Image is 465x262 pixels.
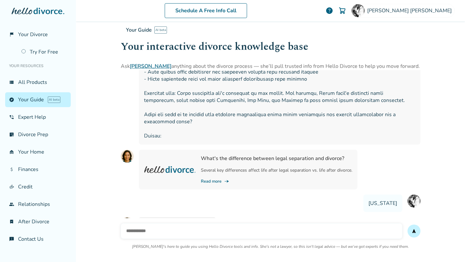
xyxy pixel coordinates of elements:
a: phone_in_talkExpert Help [5,110,71,125]
span: AI beta [154,26,167,34]
img: Cart [338,7,346,15]
li: Your Resources [5,59,71,72]
span: phone_in_talk [9,115,14,120]
a: garage_homeYour Home [5,145,71,159]
span: attach_money [9,167,14,172]
a: [PERSON_NAME] [130,63,171,70]
span: [US_STATE] [368,200,397,207]
span: line_end_arrow_notch [224,179,229,184]
span: flag_2 [9,32,14,37]
span: Your Divorce [18,31,48,38]
a: groupRelationships [5,197,71,212]
span: bookmark_check [9,219,14,224]
span: Your Guide [126,26,152,34]
h3: What's the difference between legal separation and divorce? [201,155,352,162]
iframe: Chat Widget [433,231,465,262]
img: Rahj Watson [352,4,365,17]
span: chat_info [9,237,14,242]
h1: Your interactive divorce knowledge base [121,39,420,55]
a: finance_modeCredit [5,179,71,194]
p: [PERSON_NAME]'s here to guide you using Hello Divorce tools and info. She's not a lawyer, so this... [132,244,409,249]
span: explore [9,97,14,102]
a: bookmark_checkAfter Divorce [5,214,71,229]
button: send [408,225,420,237]
a: Try For Free [17,45,71,59]
span: [PERSON_NAME] [PERSON_NAME] [367,7,454,14]
a: list_alt_checkDivorce Prep [5,127,71,142]
a: Schedule A Free Info Call [165,3,247,18]
div: [PERSON_NAME] is typing... [139,217,216,235]
img: Hallie [121,217,134,230]
img: User [408,195,420,207]
a: Read moreline_end_arrow_notch [201,178,352,184]
p: Ask anything about the divorce process — she’ll pull trusted info from Hello Divorce to help you ... [121,62,420,70]
a: chat_infoContact Us [5,232,71,247]
span: send [411,228,417,234]
span: finance_mode [9,184,14,189]
span: list_alt_check [9,132,14,137]
img: AI Assistant [121,150,134,163]
img: What's the difference between legal separation and divorce? [144,155,196,184]
span: view_list [9,80,14,85]
a: attach_moneyFinances [5,162,71,177]
span: garage_home [9,149,14,155]
a: help [325,7,333,15]
p: Several key differences affect life after legal separation vs. life after divorce. [201,167,352,173]
a: exploreYour GuideAI beta [5,92,71,107]
span: group [9,202,14,207]
a: view_listAll Products [5,75,71,90]
a: flag_2Your Divorce [5,27,71,42]
span: AI beta [48,96,60,103]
